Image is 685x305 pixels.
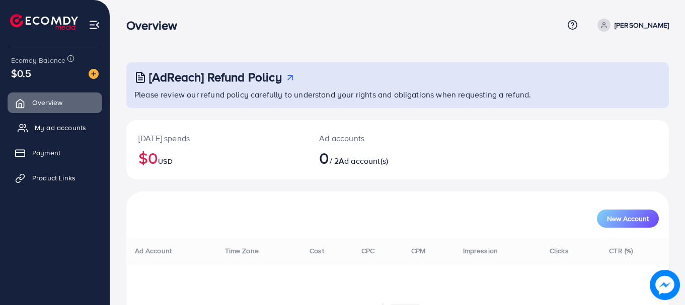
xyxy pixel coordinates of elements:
h2: $0 [138,148,295,167]
span: 0 [319,146,329,169]
span: My ad accounts [35,123,86,133]
p: [DATE] spends [138,132,295,144]
button: New Account [597,210,659,228]
a: Overview [8,92,102,113]
span: Ad account(s) [339,155,388,166]
a: Payment [8,143,102,163]
h3: [AdReach] Refund Policy [149,70,282,84]
a: [PERSON_NAME] [593,19,669,32]
p: Ad accounts [319,132,431,144]
span: Product Links [32,173,75,183]
span: USD [158,156,172,166]
span: Ecomdy Balance [11,55,65,65]
img: logo [10,14,78,30]
span: Overview [32,97,62,108]
img: image [650,270,680,300]
a: Product Links [8,168,102,188]
a: My ad accounts [8,118,102,138]
span: Payment [32,148,60,158]
img: image [89,69,99,79]
p: [PERSON_NAME] [615,19,669,31]
h2: / 2 [319,148,431,167]
span: New Account [607,215,649,222]
p: Please review our refund policy carefully to understand your rights and obligations when requesti... [134,88,663,100]
img: menu [89,19,100,31]
h3: Overview [126,18,185,33]
span: $0.5 [11,66,32,80]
